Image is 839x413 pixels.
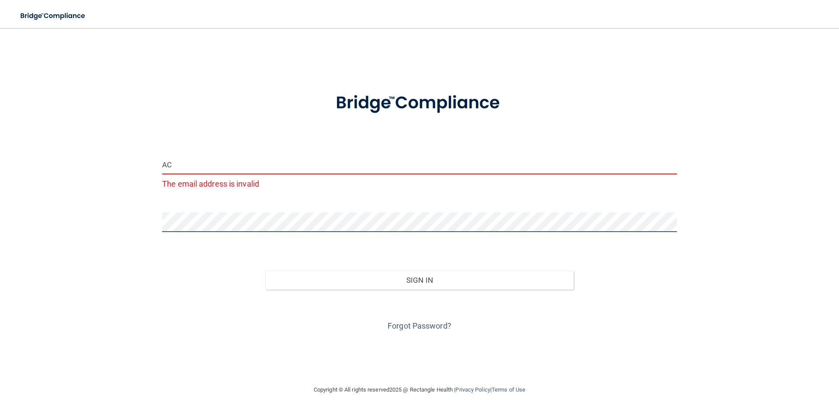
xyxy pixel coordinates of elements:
img: bridge_compliance_login_screen.278c3ca4.svg [318,80,521,126]
input: Email [162,155,677,174]
p: The email address is invalid [162,177,677,191]
img: bridge_compliance_login_screen.278c3ca4.svg [13,7,94,25]
a: Privacy Policy [455,386,490,393]
a: Terms of Use [492,386,525,393]
a: Forgot Password? [388,321,451,330]
button: Sign In [265,271,574,290]
div: Copyright © All rights reserved 2025 @ Rectangle Health | | [260,376,579,404]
